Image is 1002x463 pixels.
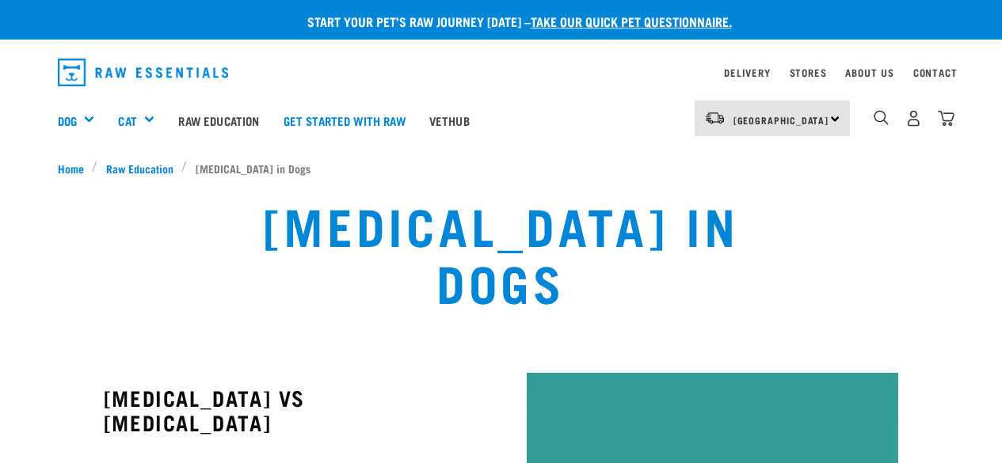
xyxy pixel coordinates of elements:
a: Raw Education [97,160,181,176]
h3: [MEDICAL_DATA] VS [MEDICAL_DATA] [104,385,476,434]
a: Cat [118,112,136,130]
a: Raw Education [166,89,271,152]
a: Delivery [724,70,770,75]
nav: dropdown navigation [45,52,958,93]
img: user.png [905,110,922,127]
img: home-icon@2x.png [938,110,954,127]
a: Vethub [417,89,482,152]
img: van-moving.png [704,111,726,125]
span: Raw Education [106,160,173,176]
a: Home [58,160,93,176]
img: Raw Essentials Logo [58,59,229,86]
nav: breadcrumbs [58,160,945,176]
img: home-icon-1@2x.png [874,110,889,125]
a: Get started with Raw [272,89,417,152]
a: take our quick pet questionnaire. [531,17,732,25]
a: Stores [790,70,827,75]
a: Dog [58,112,77,130]
span: Home [58,160,84,176]
span: [GEOGRAPHIC_DATA] [733,117,829,123]
a: Contact [913,70,958,75]
a: About Us [845,70,893,75]
h1: [MEDICAL_DATA] in Dogs [196,195,806,309]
